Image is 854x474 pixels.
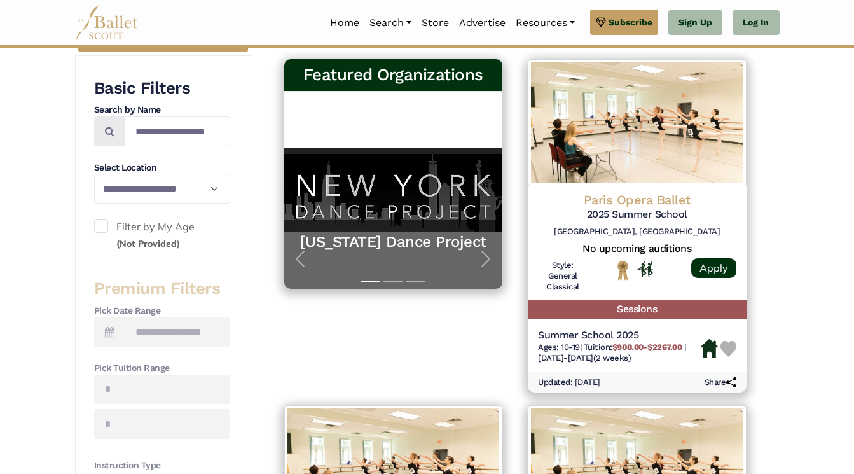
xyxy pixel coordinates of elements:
[94,78,230,99] h3: Basic Filters
[538,342,580,352] span: Ages: 10-19
[125,116,230,146] input: Search by names...
[538,242,736,256] h5: No upcoming auditions
[590,10,658,35] a: Subscribe
[364,10,417,36] a: Search
[417,10,454,36] a: Store
[538,208,736,221] h5: 2025 Summer School
[615,260,631,280] img: National
[720,341,736,357] img: Heart
[701,339,718,358] img: Housing Available
[94,362,230,375] h4: Pick Tuition Range
[538,260,588,293] h6: Style: General Classical
[94,162,230,174] h4: Select Location
[294,64,493,86] h3: Featured Organizations
[528,59,747,186] img: Logo
[406,274,425,289] button: Slide 3
[733,10,779,36] a: Log In
[668,10,722,36] a: Sign Up
[538,377,600,388] h6: Updated: [DATE]
[528,300,747,319] h5: Sessions
[297,232,490,252] a: [US_STATE] Dance Project
[596,15,606,29] img: gem.svg
[609,15,652,29] span: Subscribe
[325,10,364,36] a: Home
[538,353,631,363] span: [DATE]-[DATE] (2 weeks)
[584,342,684,352] span: Tuition:
[511,10,580,36] a: Resources
[705,377,736,388] h6: Share
[94,459,230,472] h4: Instruction Type
[691,258,736,278] a: Apply
[94,305,230,317] h4: Pick Date Range
[637,261,653,277] img: In Person
[383,274,403,289] button: Slide 2
[454,10,511,36] a: Advertise
[116,238,180,249] small: (Not Provided)
[94,219,230,251] label: Filter by My Age
[538,342,701,364] h6: | |
[94,278,230,300] h3: Premium Filters
[361,274,380,289] button: Slide 1
[538,192,736,208] h4: Paris Opera Ballet
[538,329,701,342] h5: Summer School 2025
[538,227,736,237] h6: [GEOGRAPHIC_DATA], [GEOGRAPHIC_DATA]
[94,104,230,116] h4: Search by Name
[612,342,682,352] b: $900.00-$2267.00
